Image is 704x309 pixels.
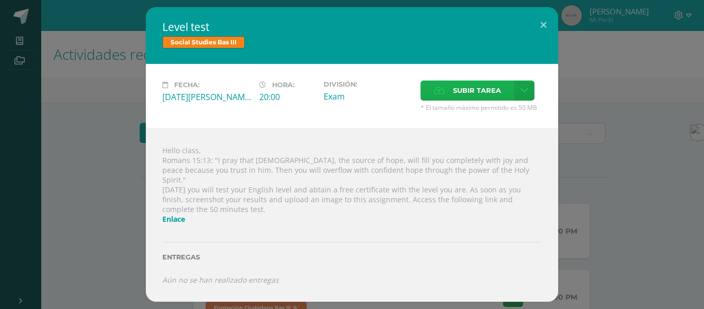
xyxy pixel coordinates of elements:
[162,214,185,224] a: Enlace
[421,103,542,112] span: * El tamaño máximo permitido es 50 MB
[324,91,412,102] div: Exam
[453,81,501,100] span: Subir tarea
[162,253,542,261] label: Entregas
[162,91,251,103] div: [DATE][PERSON_NAME]
[146,128,558,301] div: Hello class, Romans 15:13: "I pray that [DEMOGRAPHIC_DATA], the source of hope, will fill you com...
[324,80,412,88] label: División:
[162,20,542,34] h2: Level test
[259,91,315,103] div: 20:00
[272,81,294,89] span: Hora:
[162,275,279,285] i: Aún no se han realizado entregas
[174,81,199,89] span: Fecha:
[162,36,245,48] span: Social Studies Bas III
